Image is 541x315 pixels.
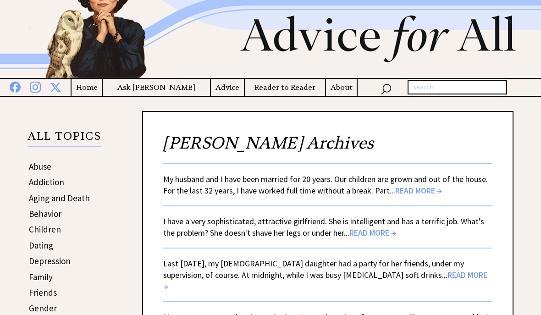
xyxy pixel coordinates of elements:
a: Ask [PERSON_NAME] [103,82,210,94]
h2: [PERSON_NAME] Archives [163,133,492,164]
p: ALL TOPICS [28,132,101,147]
a: My husband and I have been married for 20 years. Our children are grown and out of the house. For... [163,174,488,196]
a: Advice [211,82,244,94]
input: search [408,80,507,95]
a: Depression [29,256,71,267]
span: READ MORE → [395,186,442,196]
a: Aging and Death [29,193,90,204]
span: READ MORE → [349,228,396,238]
span: READ MORE → [163,270,487,292]
a: Friends [29,287,57,298]
a: Family [29,272,53,283]
a: Last [DATE], my [DEMOGRAPHIC_DATA] daughter had a party for her friends, under my supervision, of... [163,259,487,292]
a: Reader to Reader [245,82,325,94]
a: Addiction [29,177,64,188]
a: Children [29,224,61,235]
img: x%20blue.png [50,81,61,93]
a: I have a very sophisticated, attractive girlfriend. She is intelligent and has a terrific job. Wh... [163,216,484,238]
img: instagram%20blue.png [30,80,41,93]
a: Home [72,82,102,94]
img: search_nav.png [381,82,392,95]
a: About [326,82,357,94]
a: Gender [29,303,57,314]
img: facebook%20blue.png [10,80,21,93]
a: Behavior [29,209,61,220]
a: Abuse [29,161,51,172]
a: Dating [29,240,53,251]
